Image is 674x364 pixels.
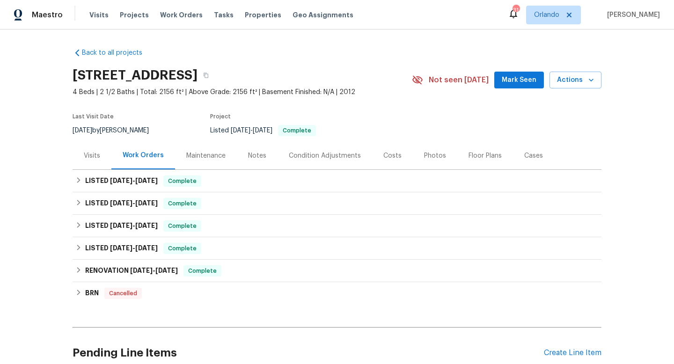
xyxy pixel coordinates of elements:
[110,177,132,184] span: [DATE]
[210,114,231,119] span: Project
[135,245,158,251] span: [DATE]
[494,72,544,89] button: Mark Seen
[73,114,114,119] span: Last Visit Date
[186,151,226,160] div: Maintenance
[164,221,200,231] span: Complete
[253,127,272,134] span: [DATE]
[557,74,594,86] span: Actions
[85,288,99,299] h6: BRN
[198,67,214,84] button: Copy Address
[73,71,198,80] h2: [STREET_ADDRESS]
[160,10,203,20] span: Work Orders
[85,175,158,187] h6: LISTED
[524,151,543,160] div: Cases
[73,125,160,136] div: by [PERSON_NAME]
[164,176,200,186] span: Complete
[248,151,266,160] div: Notes
[245,10,281,20] span: Properties
[164,199,200,208] span: Complete
[73,48,162,58] a: Back to all projects
[110,245,132,251] span: [DATE]
[502,74,536,86] span: Mark Seen
[424,151,446,160] div: Photos
[155,267,178,274] span: [DATE]
[130,267,178,274] span: -
[429,75,489,85] span: Not seen [DATE]
[469,151,502,160] div: Floor Plans
[73,127,92,134] span: [DATE]
[603,10,660,20] span: [PERSON_NAME]
[85,243,158,254] h6: LISTED
[110,222,158,229] span: -
[73,282,601,305] div: BRN Cancelled
[105,289,141,298] span: Cancelled
[279,128,315,133] span: Complete
[293,10,353,20] span: Geo Assignments
[85,220,158,232] h6: LISTED
[184,266,220,276] span: Complete
[73,260,601,282] div: RENOVATION [DATE]-[DATE]Complete
[130,267,153,274] span: [DATE]
[73,87,412,97] span: 4 Beds | 2 1/2 Baths | Total: 2156 ft² | Above Grade: 2156 ft² | Basement Finished: N/A | 2012
[123,151,164,160] div: Work Orders
[73,170,601,192] div: LISTED [DATE]-[DATE]Complete
[210,127,316,134] span: Listed
[383,151,402,160] div: Costs
[32,10,63,20] span: Maestro
[135,177,158,184] span: [DATE]
[135,222,158,229] span: [DATE]
[110,177,158,184] span: -
[110,200,132,206] span: [DATE]
[73,237,601,260] div: LISTED [DATE]-[DATE]Complete
[89,10,109,20] span: Visits
[164,244,200,253] span: Complete
[110,245,158,251] span: -
[231,127,272,134] span: -
[73,215,601,237] div: LISTED [DATE]-[DATE]Complete
[231,127,250,134] span: [DATE]
[513,6,519,15] div: 31
[84,151,100,160] div: Visits
[73,192,601,215] div: LISTED [DATE]-[DATE]Complete
[135,200,158,206] span: [DATE]
[110,222,132,229] span: [DATE]
[544,349,601,357] div: Create Line Item
[534,10,559,20] span: Orlando
[110,200,158,206] span: -
[85,198,158,209] h6: LISTED
[214,12,234,18] span: Tasks
[289,151,361,160] div: Condition Adjustments
[120,10,149,20] span: Projects
[549,72,601,89] button: Actions
[85,265,178,277] h6: RENOVATION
